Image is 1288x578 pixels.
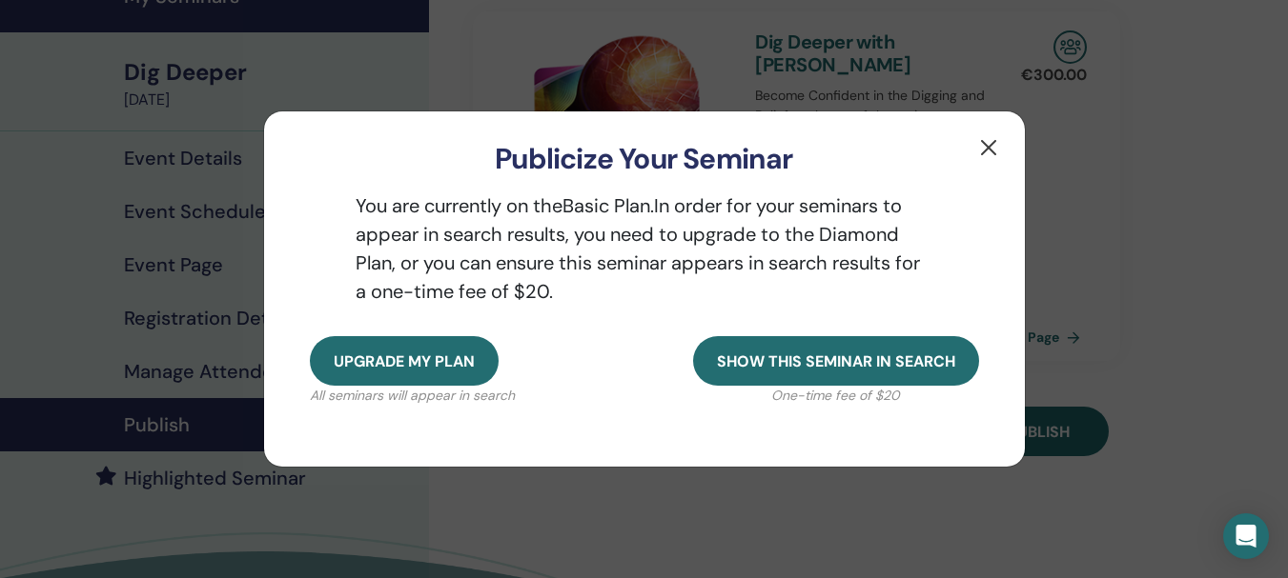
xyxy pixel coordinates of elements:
h3: Publicize Your Seminar [295,142,994,176]
button: Upgrade my plan [310,336,499,386]
p: You are currently on the Basic Plan. In order for your seminars to appear in search results, you ... [310,191,979,306]
div: Open Intercom Messenger [1223,513,1269,559]
span: Show this seminar in search [717,351,955,371]
span: Upgrade my plan [334,351,475,371]
p: One-time fee of $20 [693,386,979,406]
p: All seminars will appear in search [310,386,515,406]
button: Show this seminar in search [693,336,979,386]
